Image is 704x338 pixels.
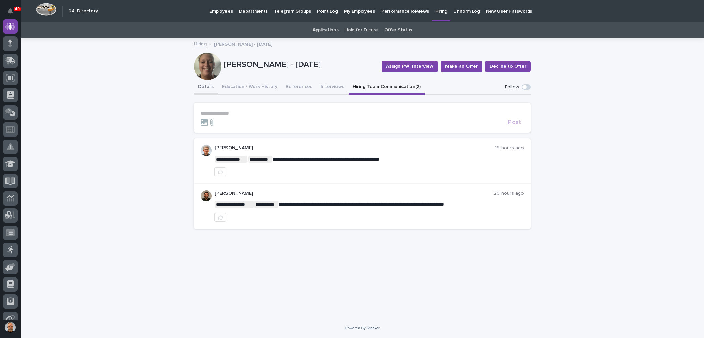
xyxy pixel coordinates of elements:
[382,61,438,72] button: Assign PWI Interview
[495,145,524,151] p: 19 hours ago
[282,80,317,95] button: References
[489,63,526,70] span: Decline to Offer
[345,326,379,330] a: Powered By Stacker
[214,40,272,47] p: [PERSON_NAME] - [DATE]
[317,80,349,95] button: Interviews
[441,61,482,72] button: Make an Offer
[68,8,98,14] h2: 04. Directory
[214,190,494,196] p: [PERSON_NAME]
[312,22,338,38] a: Applications
[218,80,282,95] button: Education / Work History
[224,60,376,70] p: [PERSON_NAME] - [DATE]
[386,63,433,70] span: Assign PWI Interview
[445,63,478,70] span: Make an Offer
[9,8,18,19] div: Notifications40
[194,40,207,47] a: Hiring
[36,3,56,16] img: Workspace Logo
[349,80,425,95] button: Hiring Team Communication (2)
[214,145,495,151] p: [PERSON_NAME]
[3,320,18,335] button: users-avatar
[505,119,524,126] button: Post
[508,119,521,126] span: Post
[3,4,18,19] button: Notifications
[201,145,212,156] img: AOh14GgPw25VOikpKNbdra9MTOgH50H-1stU9o6q7KioRA=s96-c
[384,22,412,38] a: Offer Status
[505,84,519,90] p: Follow
[214,167,226,176] button: like this post
[201,190,212,201] img: AOh14GiWKAYVPIbfHyIkyvX2hiPF8_WCcz-HU3nlZscn=s96-c
[214,213,226,222] button: like this post
[194,80,218,95] button: Details
[485,61,531,72] button: Decline to Offer
[15,7,20,11] p: 40
[494,190,524,196] p: 20 hours ago
[344,22,378,38] a: Hold for Future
